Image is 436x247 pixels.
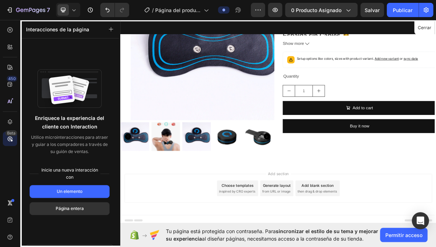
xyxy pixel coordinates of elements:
[285,3,358,17] button: 0 producto asignado
[412,212,429,229] div: Abra Intercom Messenger
[26,26,89,33] p: Interacciones de la página
[7,76,17,82] div: 450
[393,6,412,14] font: Publicar
[30,185,110,198] button: Un elemento
[385,231,422,239] span: Permitir acceso
[31,114,108,131] p: Enriquece la experiencia del cliente con Interaction
[152,6,154,14] span: /
[39,167,101,181] font: Inicie una nueva interacción con
[166,227,380,242] span: Tu página está protegida con contraseña. Para al diseñar páginas, necesitamos acceso a la contras...
[365,7,380,13] span: Salvar
[360,3,384,17] button: Salvar
[5,130,17,136] div: Beta
[57,188,82,195] font: Un elemento
[30,202,110,215] button: Página entera
[387,3,419,17] button: Publicar
[291,6,341,14] span: 0 producto asignado
[380,228,427,242] button: Permitir acceso
[56,205,84,212] font: Página entera
[30,134,110,155] p: Utilice microinteracciones para atraer y guiar a los compradores a través de su guión de ventas.
[155,6,201,14] span: Página del producto - [DATE][PERSON_NAME] 16:47:14
[416,23,433,33] button: Cerrar
[120,17,436,226] iframe: Design area
[3,3,53,17] button: 7
[100,3,129,17] div: Deshacer/Rehacer
[47,6,50,14] p: 7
